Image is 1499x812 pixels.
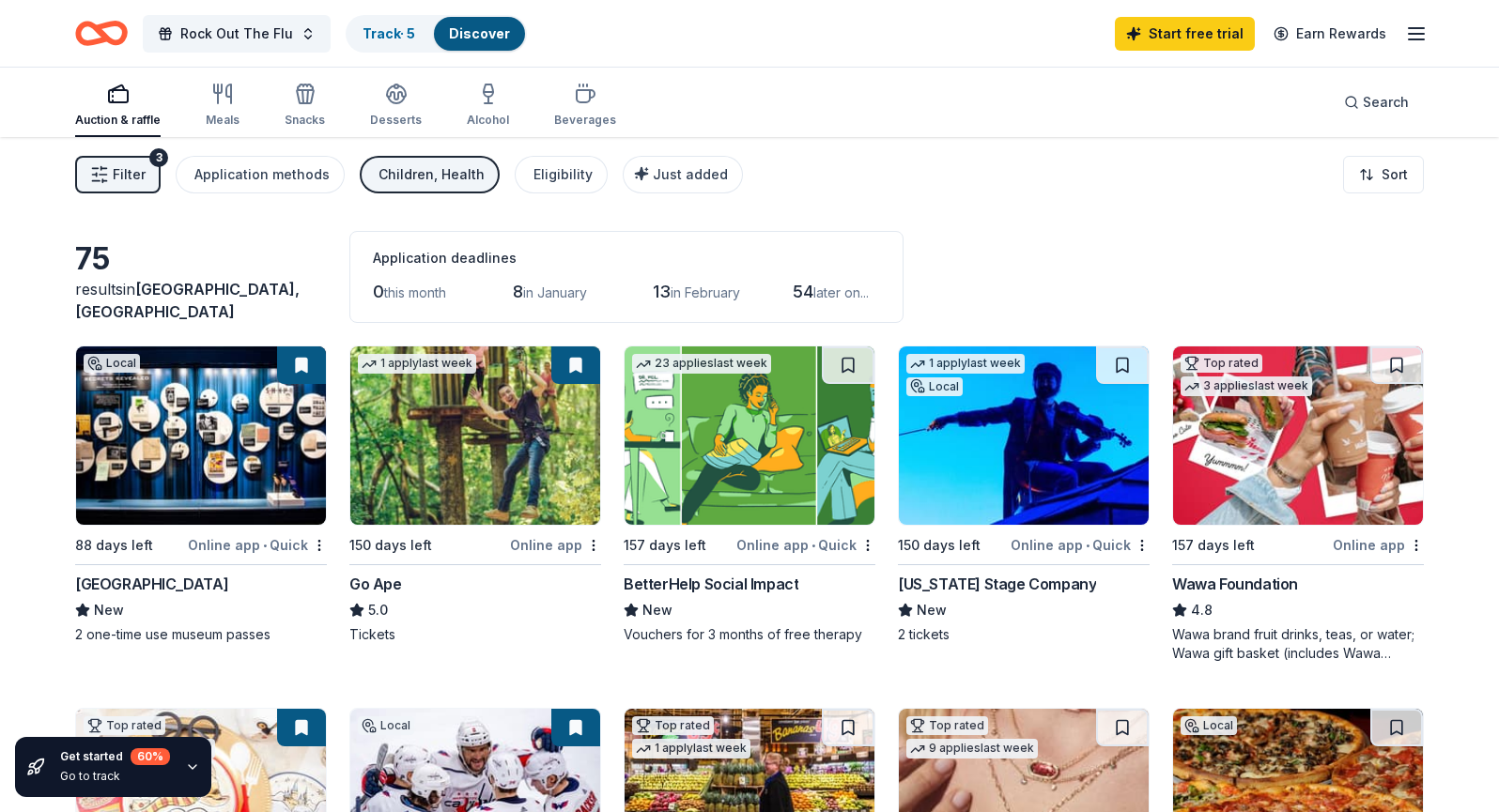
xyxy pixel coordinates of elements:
div: Local [1181,716,1237,735]
div: Alcohol [467,113,509,128]
button: Desserts [370,75,422,137]
button: Search [1329,84,1424,121]
div: Top rated [632,716,714,735]
span: in February [671,284,740,300]
div: results [75,278,327,323]
button: Eligibility [515,156,608,193]
div: Top rated [1181,354,1262,373]
button: Application methods [176,156,345,193]
span: Rock Out The Flu [180,23,293,45]
button: Track· 5Discover [346,15,527,53]
div: Online app Quick [188,533,327,557]
span: • [811,538,815,553]
div: 150 days left [898,534,981,557]
a: Discover [449,25,510,41]
div: Meals [206,113,240,128]
div: Go to track [60,769,170,784]
div: 1 apply last week [358,354,476,374]
button: Auction & raffle [75,75,161,137]
img: Image for Go Ape [350,346,600,525]
div: 1 apply last week [906,354,1025,374]
img: Image for Wawa Foundation [1173,346,1423,525]
div: Vouchers for 3 months of free therapy [624,625,875,644]
button: Filter3 [75,156,161,193]
span: 5.0 [368,599,388,621]
img: Image for International Spy Museum [76,346,326,525]
div: Application methods [194,163,330,186]
a: Start free trial [1115,17,1255,51]
a: Home [75,11,128,55]
span: New [642,599,672,621]
div: BetterHelp Social Impact [624,573,798,595]
span: 4.8 [1191,599,1213,621]
span: this month [384,284,446,300]
img: Image for BetterHelp Social Impact [625,346,874,525]
div: 60 % [131,748,170,765]
div: 2 tickets [898,625,1150,644]
div: [GEOGRAPHIC_DATA] [75,573,228,595]
div: Application deadlines [373,247,880,269]
button: Just added [623,156,743,193]
span: • [1086,538,1089,553]
div: Online app Quick [736,533,875,557]
div: Local [84,354,140,373]
div: 3 applies last week [1181,376,1312,396]
div: 23 applies last week [632,354,771,374]
div: Desserts [370,113,422,128]
div: Wawa brand fruit drinks, teas, or water; Wawa gift basket (includes Wawa products and coupons) [1172,625,1424,663]
div: Top rated [84,716,165,735]
img: Image for Virginia Stage Company [899,346,1149,525]
div: 88 days left [75,534,153,557]
div: 9 applies last week [906,739,1038,758]
div: Online app Quick [1011,533,1150,557]
div: Top rated [906,716,988,735]
a: Image for Go Ape1 applylast week150 days leftOnline appGo Ape5.0Tickets [349,345,601,644]
div: 157 days left [1172,534,1255,557]
div: Online app [510,533,601,557]
div: 3 [149,148,168,167]
div: Local [358,716,414,735]
span: Sort [1382,163,1408,186]
div: 1 apply last week [632,739,750,758]
a: Image for International Spy MuseumLocal88 days leftOnline app•Quick[GEOGRAPHIC_DATA]New2 one-time... [75,345,327,644]
button: Meals [206,75,240,137]
a: Image for BetterHelp Social Impact23 applieslast week157 days leftOnline app•QuickBetterHelp Soci... [624,345,875,644]
div: Go Ape [349,573,402,595]
div: Get started [60,748,170,765]
a: Earn Rewards [1262,17,1398,51]
button: Snacks [285,75,325,137]
div: Wawa Foundation [1172,573,1298,595]
div: 157 days left [624,534,706,557]
button: Rock Out The Flu [143,15,331,53]
span: in [75,280,300,321]
button: Alcohol [467,75,509,137]
span: in January [523,284,587,300]
button: Children, Health [360,156,500,193]
button: Beverages [554,75,616,137]
div: 2 one-time use museum passes [75,625,327,644]
div: Auction & raffle [75,113,161,128]
a: Image for Wawa FoundationTop rated3 applieslast week157 days leftOnline appWawa Foundation4.8Wawa... [1172,345,1424,663]
div: Snacks [285,113,325,128]
span: 54 [793,282,813,301]
span: [GEOGRAPHIC_DATA], [GEOGRAPHIC_DATA] [75,280,300,321]
span: New [94,599,124,621]
div: Eligibility [533,163,593,186]
span: Filter [113,163,146,186]
span: 13 [653,282,671,301]
div: Tickets [349,625,601,644]
span: Search [1363,91,1409,114]
button: Sort [1343,156,1424,193]
div: 150 days left [349,534,432,557]
span: later on... [813,284,869,300]
a: Image for Virginia Stage Company1 applylast weekLocal150 days leftOnline app•Quick[US_STATE] Stag... [898,345,1150,644]
div: Local [906,377,963,396]
div: 75 [75,240,327,278]
div: Online app [1333,533,1424,557]
div: Beverages [554,113,616,128]
div: [US_STATE] Stage Company [898,573,1096,595]
span: • [263,538,267,553]
a: Track· 5 [363,25,415,41]
span: Just added [653,166,728,182]
div: Children, Health [379,163,485,186]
